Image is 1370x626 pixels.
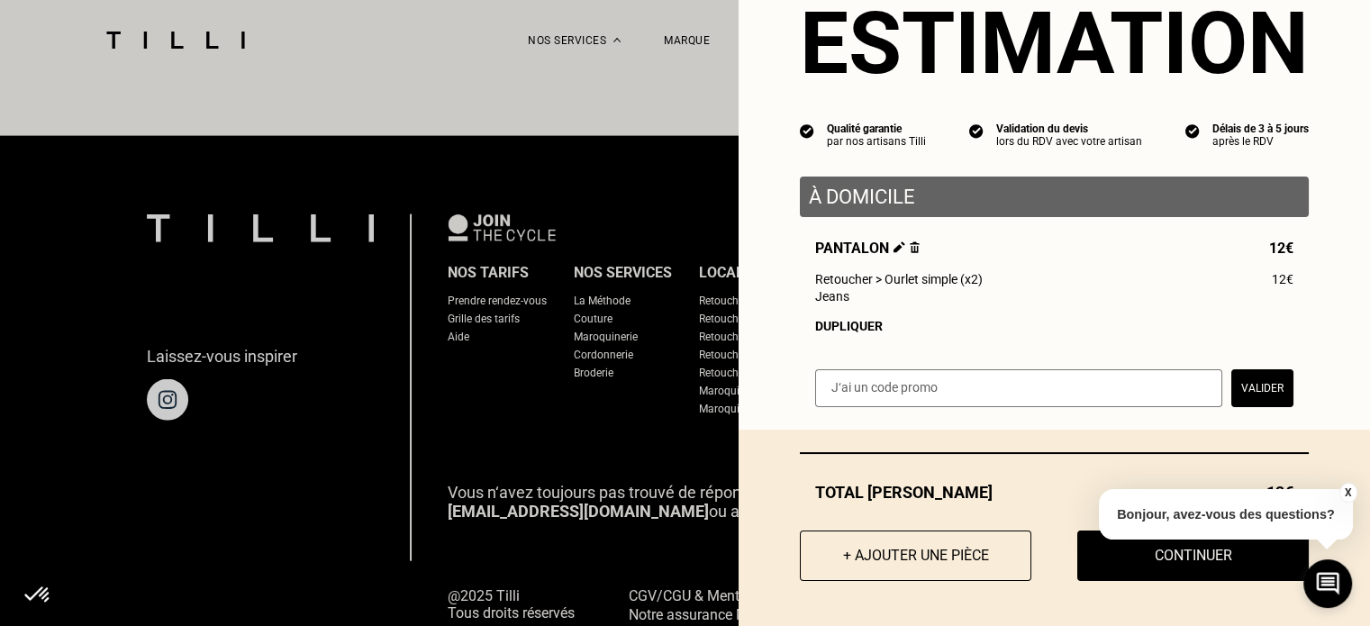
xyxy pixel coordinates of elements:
img: icon list info [800,122,814,139]
span: 12€ [1269,240,1293,257]
div: Dupliquer [815,319,1293,333]
img: icon list info [969,122,984,139]
input: J‘ai un code promo [815,369,1222,407]
div: Validation du devis [996,122,1142,135]
button: Valider [1231,369,1293,407]
button: X [1338,483,1356,503]
div: après le RDV [1212,135,1309,148]
div: Qualité garantie [827,122,926,135]
div: lors du RDV avec votre artisan [996,135,1142,148]
button: + Ajouter une pièce [800,531,1031,581]
img: Éditer [894,241,905,253]
span: Pantalon [815,240,920,257]
p: À domicile [809,186,1300,208]
span: Retoucher > Ourlet simple (x2) [815,272,983,286]
div: Total [PERSON_NAME] [800,483,1309,502]
span: 12€ [1272,272,1293,286]
button: Continuer [1077,531,1309,581]
div: par nos artisans Tilli [827,135,926,148]
p: Bonjour, avez-vous des questions? [1099,489,1353,540]
img: Supprimer [910,241,920,253]
span: Jeans [815,289,849,304]
img: icon list info [1185,122,1200,139]
div: Délais de 3 à 5 jours [1212,122,1309,135]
